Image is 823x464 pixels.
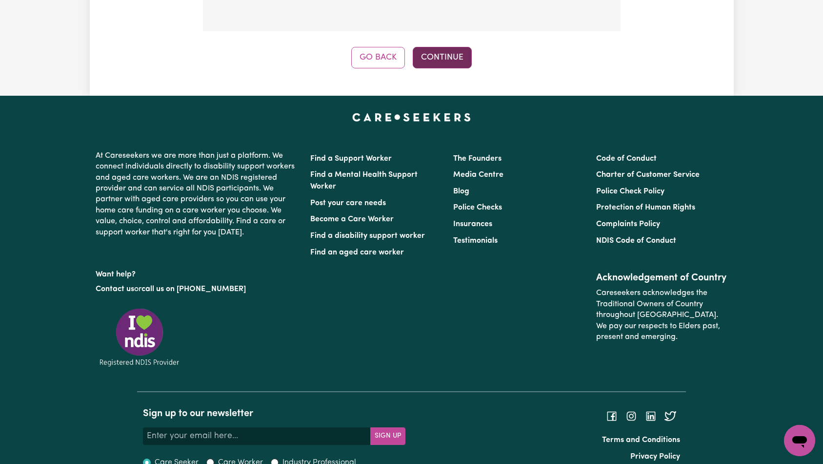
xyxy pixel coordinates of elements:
a: Police Checks [453,204,502,211]
p: Want help? [96,265,299,280]
img: Registered NDIS provider [96,307,183,368]
a: Blog [453,188,469,195]
a: call us on [PHONE_NUMBER] [141,285,246,293]
a: Complaints Policy [596,220,660,228]
a: Police Check Policy [596,188,664,195]
iframe: Button to launch messaging window [784,425,815,456]
a: Privacy Policy [630,453,680,461]
a: Code of Conduct [596,155,657,163]
a: Follow Careseekers on LinkedIn [645,412,657,420]
a: Careseekers home page [352,113,471,121]
a: Find an aged care worker [310,249,404,256]
h2: Acknowledgement of Country [596,272,727,284]
h2: Sign up to our newsletter [143,408,405,420]
a: NDIS Code of Conduct [596,237,676,245]
a: Terms and Conditions [602,436,680,444]
a: Post your care needs [310,199,386,207]
button: Go Back [351,47,405,68]
a: Find a disability support worker [310,232,425,240]
a: Testimonials [453,237,498,245]
a: Media Centre [453,171,503,179]
a: Protection of Human Rights [596,204,695,211]
button: Subscribe [370,427,405,445]
a: Become a Care Worker [310,215,394,223]
a: Follow Careseekers on Twitter [664,412,676,420]
p: or [96,280,299,298]
a: Charter of Customer Service [596,171,700,179]
input: Enter your email here... [143,427,371,445]
p: Careseekers acknowledges the Traditional Owners of Country throughout [GEOGRAPHIC_DATA]. We pay o... [596,284,727,346]
a: Find a Mental Health Support Worker [310,171,418,190]
a: The Founders [453,155,502,163]
p: At Careseekers we are more than just a platform. We connect individuals directly to disability su... [96,147,299,242]
a: Follow Careseekers on Facebook [606,412,618,420]
button: Continue [413,47,472,68]
a: Find a Support Worker [310,155,392,163]
a: Contact us [96,285,134,293]
a: Follow Careseekers on Instagram [625,412,637,420]
a: Insurances [453,220,492,228]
